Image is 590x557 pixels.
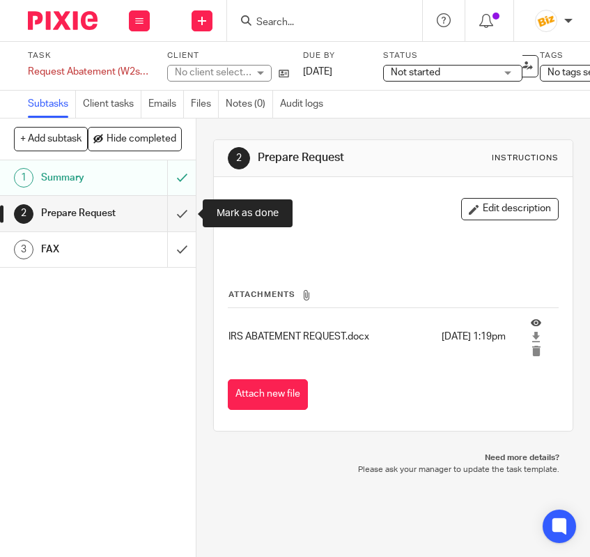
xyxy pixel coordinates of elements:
[83,91,141,118] a: Client tasks
[191,91,219,118] a: Files
[227,452,560,464] p: Need more details?
[492,153,559,164] div: Instructions
[41,239,116,260] h1: FAX
[461,198,559,220] button: Edit description
[227,464,560,475] p: Please ask your manager to update the task template.
[442,330,511,344] p: [DATE] 1:19pm
[14,240,33,259] div: 3
[228,147,250,169] div: 2
[228,291,295,298] span: Attachments
[258,151,424,165] h1: Prepare Request
[14,204,33,224] div: 2
[41,203,116,224] h1: Prepare Request
[28,50,150,61] label: Task
[280,91,330,118] a: Audit logs
[228,379,308,411] button: Attach new file
[255,17,380,29] input: Search
[28,91,76,118] a: Subtasks
[107,134,176,145] span: Hide completed
[228,330,434,344] p: IRS ABATEMENT REQUEST.docx
[383,50,522,61] label: Status
[303,50,366,61] label: Due by
[88,127,182,151] button: Hide completed
[41,167,116,188] h1: Summary
[28,11,98,30] img: Pixie
[226,91,273,118] a: Notes (0)
[228,204,290,215] p: Description
[175,66,251,79] div: No client selected
[535,10,557,32] img: siteIcon.png
[148,91,184,118] a: Emails
[531,330,541,344] a: Download
[303,67,332,77] span: [DATE]
[391,68,440,77] span: Not started
[167,50,289,61] label: Client
[14,168,33,188] div: 1
[14,127,88,151] button: + Add subtask
[28,65,150,79] div: Request Abatement (W2s?) 2021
